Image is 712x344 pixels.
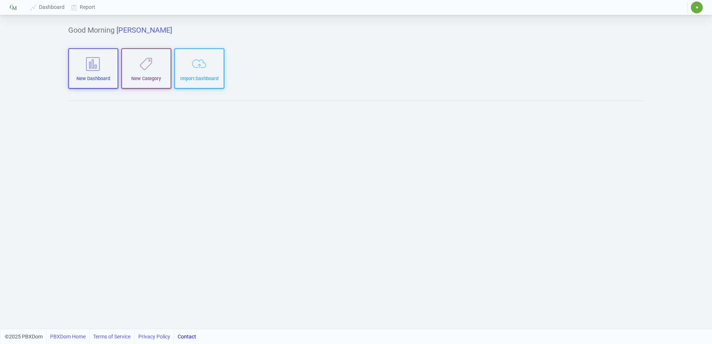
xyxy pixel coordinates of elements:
[93,329,131,344] a: Terms of Service
[121,48,171,89] button: New Category
[690,1,703,14] button: ✷
[68,48,118,89] button: New Dashboard
[695,5,699,10] span: ✷
[50,329,86,344] a: PBXDom Home
[138,329,170,344] a: Privacy Policy
[178,329,196,344] a: Contact
[116,26,172,35] span: [PERSON_NAME]
[9,3,18,12] img: Logo
[5,329,196,344] div: ©2025 PBXDom
[68,0,99,14] a: Report
[174,48,224,89] button: Import Dashboard
[68,26,644,35] h5: Good Morning
[27,0,68,14] a: Dashboard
